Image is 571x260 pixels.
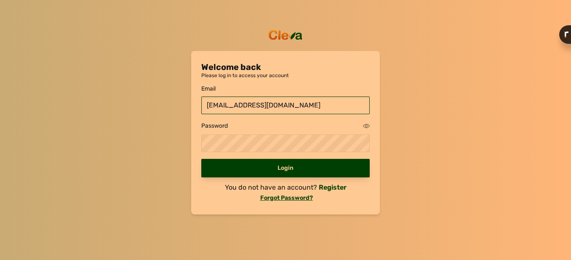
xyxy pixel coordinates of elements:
[259,194,313,201] a: Forgot Password?
[201,73,370,78] p: Please log in to access your account
[201,85,370,93] div: Email
[201,61,370,73] p: Welcome back
[317,183,347,191] a: Register
[201,159,370,177] div: Login
[225,182,317,193] p: You do not have an account?
[267,29,304,41] img: cleva_logo.png
[201,122,228,130] div: Password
